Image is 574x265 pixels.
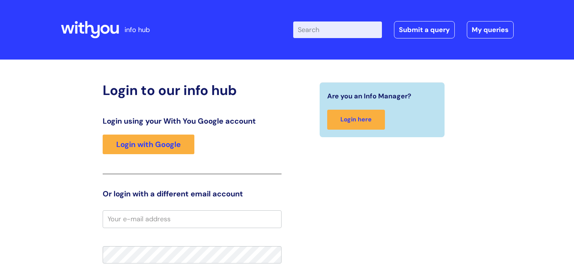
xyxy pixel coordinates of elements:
[103,189,282,198] h3: Or login with a different email account
[103,116,282,126] h3: Login using your With You Google account
[125,24,150,36] p: info hub
[103,210,282,228] input: Your e-mail address
[103,135,194,154] a: Login with Google
[103,82,282,98] h2: Login to our info hub
[327,110,385,130] a: Login here
[327,90,411,102] span: Are you an Info Manager?
[394,21,455,38] a: Submit a query
[467,21,514,38] a: My queries
[293,21,382,38] input: Search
